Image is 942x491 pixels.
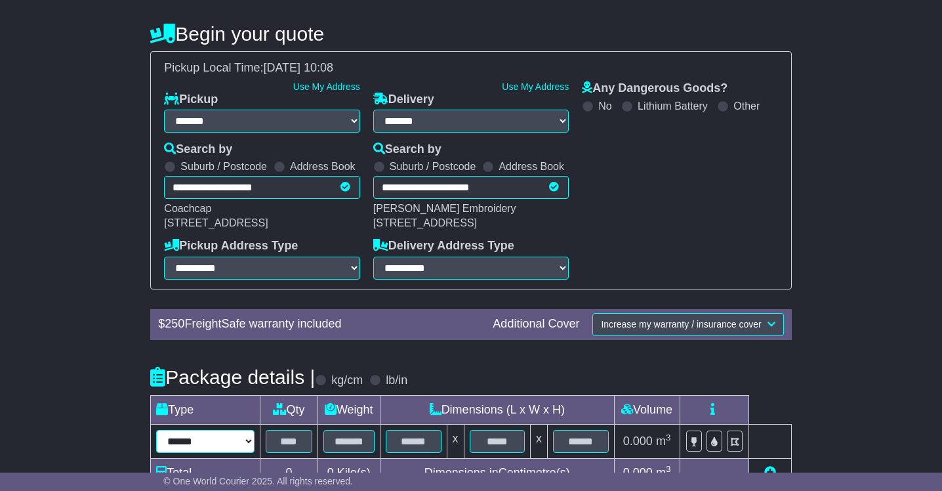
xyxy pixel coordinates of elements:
div: $ FreightSafe warranty included [152,317,486,331]
span: 0.000 [623,435,653,448]
span: [PERSON_NAME] Embroidery [373,203,516,214]
label: Lithium Battery [638,100,708,112]
label: Suburb / Postcode [390,160,476,173]
span: 0.000 [623,466,653,479]
label: Address Book [290,160,356,173]
label: Any Dangerous Goods? [582,81,727,96]
span: m [656,466,671,479]
a: Add new item [764,466,776,479]
span: [STREET_ADDRESS] [164,217,268,228]
span: 250 [165,317,184,330]
sup: 3 [666,464,671,474]
label: Delivery Address Type [373,239,514,253]
label: kg/cm [331,374,363,388]
span: Coachcap [164,203,211,214]
label: Other [733,100,760,112]
td: Kilo(s) [317,458,380,487]
td: Weight [317,395,380,424]
sup: 3 [666,433,671,442]
label: Search by [164,142,232,157]
label: Search by [373,142,441,157]
td: Type [151,395,260,424]
label: Address Book [499,160,564,173]
a: Use My Address [293,81,360,92]
span: © One World Courier 2025. All rights reserved. [163,476,353,486]
td: x [531,424,548,458]
td: 0 [260,458,317,487]
td: Total [151,458,260,487]
td: x [447,424,464,458]
span: [STREET_ADDRESS] [373,217,477,228]
h4: Package details | [150,366,315,388]
h4: Begin your quote [150,23,791,45]
td: Dimensions (L x W x H) [380,395,615,424]
div: Additional Cover [486,317,586,331]
label: Suburb / Postcode [180,160,267,173]
td: Volume [614,395,680,424]
span: m [656,435,671,448]
span: [DATE] 10:08 [263,61,333,74]
td: Dimensions in Centimetre(s) [380,458,615,487]
button: Increase my warranty / insurance cover [592,313,783,336]
div: Pickup Local Time: [157,61,784,75]
label: lb/in [386,374,407,388]
span: Increase my warranty / insurance cover [601,319,761,330]
label: Pickup Address Type [164,239,298,253]
label: Pickup [164,93,218,107]
a: Use My Address [502,81,569,92]
label: Delivery [373,93,434,107]
label: No [598,100,611,112]
td: Qty [260,395,317,424]
span: 0 [327,466,334,479]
